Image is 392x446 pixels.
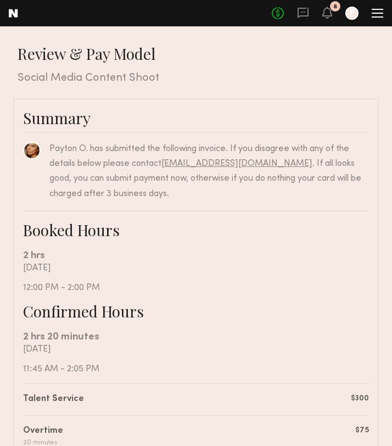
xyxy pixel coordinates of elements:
[23,330,369,344] div: 2 hrs 20 minutes
[23,263,369,293] div: [DATE] 12:00 PM - 2:00 PM
[23,425,63,438] div: Overtime
[23,108,369,127] div: Summary
[23,220,369,239] div: Booked Hours
[161,159,312,168] a: [EMAIL_ADDRESS][DOMAIN_NAME]
[18,44,379,63] div: Review & Pay Model
[351,393,369,404] div: $300
[23,344,369,374] div: [DATE] 11:45 AM - 2:05 PM
[355,425,369,436] div: $75
[23,393,84,406] div: Talent Service
[333,4,337,10] div: 8
[49,142,369,202] div: Payton O. has submitted the following invoice. If you disagree with any of the details below plea...
[345,7,359,20] a: E
[23,248,369,263] div: 2 hrs
[18,72,379,85] div: Social Media Content Shoot
[23,302,369,321] div: Confirmed Hours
